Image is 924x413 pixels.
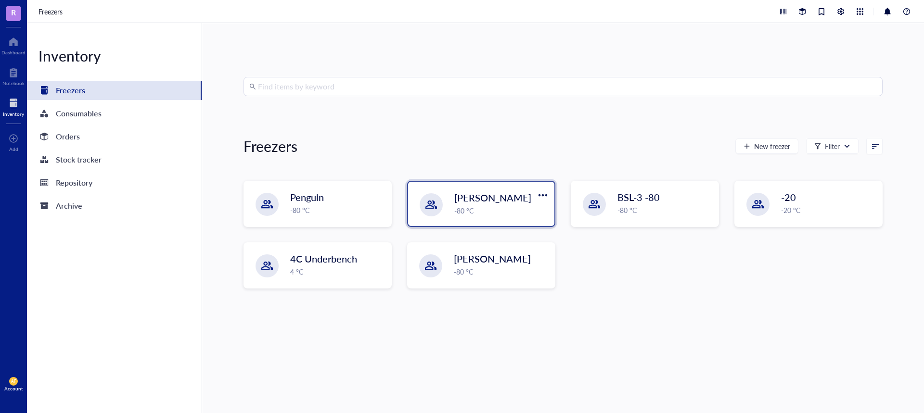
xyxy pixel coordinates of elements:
[27,81,202,100] a: Freezers
[38,6,64,17] a: Freezers
[4,386,23,391] div: Account
[27,46,202,65] div: Inventory
[290,266,385,277] div: 4 °C
[27,104,202,123] a: Consumables
[9,146,18,152] div: Add
[244,137,297,156] div: Freezers
[781,205,876,215] div: -20 °C
[11,379,16,384] span: AF
[56,84,85,97] div: Freezers
[454,266,549,277] div: -80 °C
[781,190,796,204] span: -20
[56,107,102,120] div: Consumables
[3,96,24,117] a: Inventory
[290,252,357,265] span: 4C Underbench
[27,150,202,169] a: Stock tracker
[454,191,531,204] span: [PERSON_NAME]
[454,205,549,216] div: -80 °C
[27,196,202,215] a: Archive
[56,153,102,166] div: Stock tracker
[3,111,24,117] div: Inventory
[27,173,202,192] a: Repository
[1,50,26,55] div: Dashboard
[27,127,202,146] a: Orders
[825,141,840,151] div: Filter
[735,138,798,154] button: New freezer
[290,190,324,204] span: Penguin
[56,199,82,213] div: Archive
[754,142,790,150] span: New freezer
[56,176,92,189] div: Repository
[290,205,385,215] div: -80 °C
[617,190,660,204] span: BSL-3 -80
[454,252,531,265] span: [PERSON_NAME]
[56,130,80,143] div: Orders
[11,6,16,18] span: R
[2,80,25,86] div: Notebook
[2,65,25,86] a: Notebook
[617,205,713,215] div: -80 °C
[1,34,26,55] a: Dashboard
